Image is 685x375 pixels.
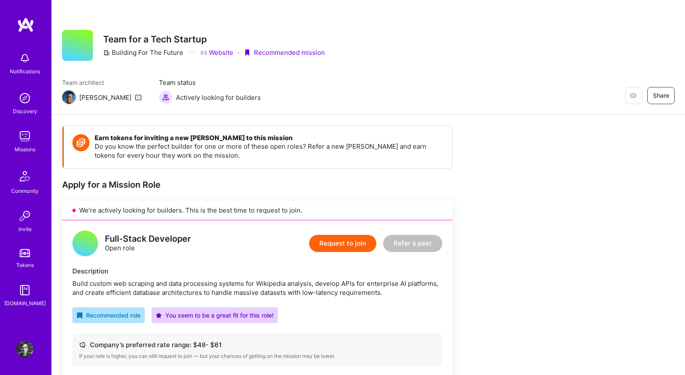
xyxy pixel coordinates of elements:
[14,341,36,358] a: User Avatar
[79,342,86,348] i: icon Cash
[156,312,162,318] i: icon PurpleStar
[15,145,36,154] div: Missions
[62,201,453,220] div: We’re actively looking for builders. This is the best time to request to join.
[135,94,142,101] i: icon Mail
[238,48,239,57] div: ·
[16,50,33,67] img: bell
[16,90,33,107] img: discovery
[16,207,33,225] img: Invite
[630,92,637,99] i: icon EyeClosed
[79,93,131,102] div: [PERSON_NAME]
[244,48,325,57] div: Recommended mission
[11,186,39,195] div: Community
[17,17,34,33] img: logo
[79,340,435,349] div: Company’s preferred rate range: $ 48 - $ 61
[309,235,376,252] button: Request to join
[176,93,261,102] span: Actively looking for builders
[95,142,444,160] p: Do you know the perfect builder for one or more of these open roles? Refer a new [PERSON_NAME] an...
[72,267,442,276] div: Description
[72,134,89,151] img: Token icon
[79,353,435,360] div: If your rate is higher, you can still request to join — but your chances of getting on the missio...
[95,134,444,142] h4: Earn tokens for inviting a new [PERSON_NAME] to this mission
[77,311,140,320] div: Recommended role
[16,282,33,299] img: guide book
[653,91,669,100] span: Share
[62,78,142,87] span: Team architect
[103,34,325,45] h3: Team for a Tech Startup
[16,128,33,145] img: teamwork
[77,312,83,318] i: icon RecommendedBadge
[383,235,442,252] button: Refer a peer
[10,67,40,76] div: Notifications
[20,249,30,257] img: tokens
[16,261,34,270] div: Tokens
[13,107,37,116] div: Discovery
[15,166,35,186] img: Community
[103,49,110,56] i: icon CompanyGray
[159,78,261,87] span: Team status
[72,279,442,297] div: Build custom web scraping and data processing systems for Wikipedia analysis, develop APIs for en...
[16,341,33,358] img: User Avatar
[159,90,173,104] img: Actively looking for builders
[200,48,233,57] a: Website
[62,90,76,104] img: Team Architect
[105,234,191,252] div: Open role
[105,234,191,243] div: Full-Stack Developer
[103,48,183,57] div: Building For The Future
[4,299,46,308] div: [DOMAIN_NAME]
[156,311,274,320] div: You seem to be a great fit for this role!
[244,49,250,56] i: icon PurpleRibbon
[18,225,32,234] div: Invite
[647,87,675,104] button: Share
[62,179,453,190] div: Apply for a Mission Role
